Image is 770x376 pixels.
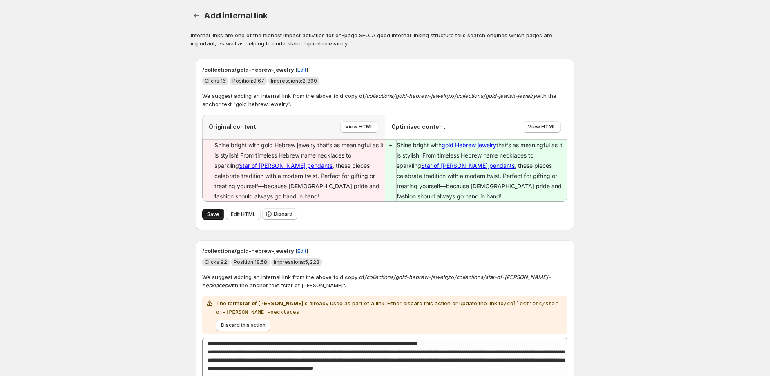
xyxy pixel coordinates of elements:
p: Internal links are one of the highest impact activities for on-page SEO. A good internal linking ... [191,31,579,47]
span: Impressions: 2,360 [271,78,317,84]
span: Shine bright with gold Hebrew jewelry that’s as meaningful as it is stylish! From timeless Hebrew... [214,142,385,200]
span: Position: 9.67 [232,78,264,84]
em: /collections/gold-hebrew-jewelry [364,274,449,280]
span: View HTML [345,124,373,130]
span: View HTML [528,124,556,130]
em: /collections/gold-jewish-jewelry [454,92,536,99]
span: Shine bright with that’s as meaningful as it is stylish! From timeless Hebrew name necklaces to s... [397,142,564,200]
pre: + [389,140,393,151]
a: Star of [PERSON_NAME] pendants [421,162,515,169]
span: Position: 18.58 [234,259,267,265]
p: Original content [209,123,256,131]
span: Clicks: 16 [205,78,226,84]
p: /collections/gold-hebrew-jewelry [ ] [202,65,567,74]
span: Edit [297,247,306,255]
a: Star of [PERSON_NAME] pendants [239,162,333,169]
button: Discard this action [216,320,270,331]
button: Edit HTML [226,209,261,220]
span: Edit [297,65,306,74]
button: Discard [262,208,297,220]
button: View HTML [340,121,378,133]
pre: - [207,140,210,151]
span: Add internal link [204,11,268,20]
p: The term is already used as part of a link. Either discard this action or update the link to [216,299,564,316]
span: Discard [274,211,292,217]
button: View HTML [523,121,561,133]
p: We suggest adding an internal link from the above fold copy of to with the anchor text "gold hebr... [202,92,567,108]
button: Edit [292,63,311,76]
span: Clicks: 92 [205,259,227,265]
span: Impressions: 5,223 [274,259,319,265]
p: We suggest adding an internal link from the above fold copy of to with the anchor text "star of [... [202,273,567,289]
strong: star of [PERSON_NAME] [239,300,304,306]
span: Edit HTML [231,211,256,218]
p: Optimised content [391,123,445,131]
p: /collections/gold-hebrew-jewelry [ ] [202,247,567,255]
a: gold Hebrew jewelry [442,142,496,149]
button: Edit [292,244,311,257]
span: Save [207,211,219,218]
button: Save [202,209,224,220]
span: Discard this action [221,322,266,329]
em: /collections/gold-hebrew-jewelry [364,92,449,99]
